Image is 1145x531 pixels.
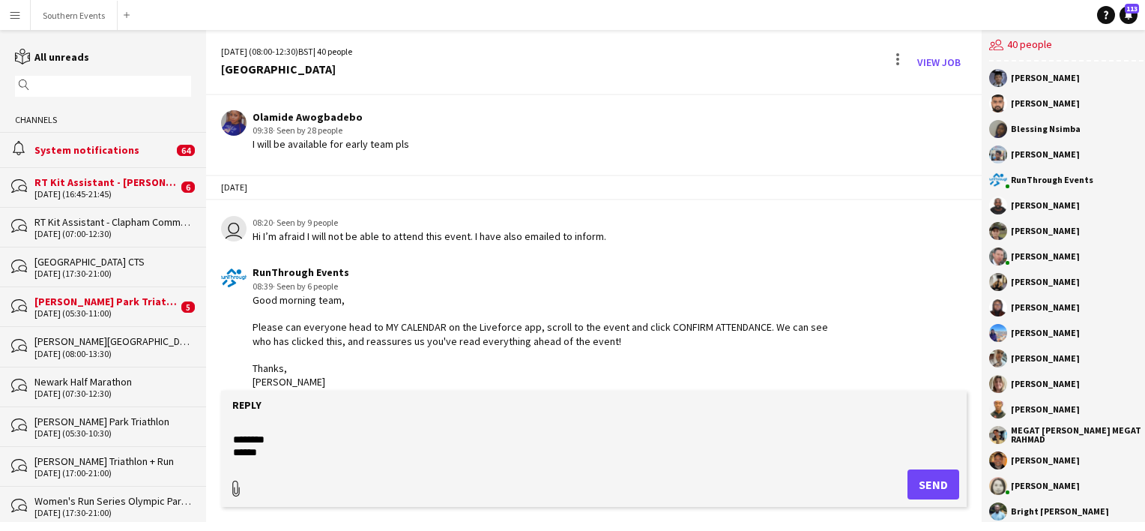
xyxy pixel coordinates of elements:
[232,398,262,412] label: Reply
[34,454,191,468] div: [PERSON_NAME] Triathlon + Run
[253,293,842,388] div: Good morning team, Please can everyone head to MY CALENDAR on the Liveforce app, scroll to the ev...
[1011,426,1144,444] div: MEGAT [PERSON_NAME] MEGAT RAHMAD
[1125,4,1139,13] span: 113
[34,308,178,319] div: [DATE] (05:30-11:00)
[34,375,191,388] div: Newark Half Marathon
[1011,73,1080,82] div: [PERSON_NAME]
[34,143,173,157] div: System notifications
[34,255,191,268] div: [GEOGRAPHIC_DATA] CTS
[1011,405,1080,414] div: [PERSON_NAME]
[989,30,1144,61] div: 40 people
[1011,252,1080,261] div: [PERSON_NAME]
[34,295,178,308] div: [PERSON_NAME] Park Triathlon
[253,124,409,137] div: 09:38
[273,124,342,136] span: · Seen by 28 people
[1011,456,1080,465] div: [PERSON_NAME]
[298,46,313,57] span: BST
[31,1,118,30] button: Southern Events
[253,110,409,124] div: Olamide Awogbadebo
[34,215,191,229] div: RT Kit Assistant - Clapham Common 5k and 10k
[221,45,352,58] div: [DATE] (08:00-12:30) | 40 people
[34,175,178,189] div: RT Kit Assistant - [PERSON_NAME] 5K & 10K
[221,62,352,76] div: [GEOGRAPHIC_DATA]
[1011,124,1081,133] div: Blessing Nsimba
[34,334,191,348] div: [PERSON_NAME][GEOGRAPHIC_DATA]
[34,494,191,508] div: Women's Run Series Olympic Park 5k and 10k
[1011,99,1080,108] div: [PERSON_NAME]
[206,175,982,200] div: [DATE]
[181,301,195,313] span: 5
[911,50,967,74] a: View Job
[1011,175,1093,184] div: RunThrough Events
[34,229,191,239] div: [DATE] (07:00-12:30)
[253,280,842,293] div: 08:39
[34,268,191,279] div: [DATE] (17:30-21:00)
[1011,379,1080,388] div: [PERSON_NAME]
[34,415,191,428] div: [PERSON_NAME] Park Triathlon
[34,428,191,439] div: [DATE] (05:30-10:30)
[177,145,195,156] span: 64
[1011,303,1080,312] div: [PERSON_NAME]
[273,280,338,292] span: · Seen by 6 people
[907,469,959,499] button: Send
[253,137,409,151] div: I will be available for early team pls
[1011,226,1080,235] div: [PERSON_NAME]
[1011,507,1109,516] div: Bright [PERSON_NAME]
[34,468,191,478] div: [DATE] (17:00-21:00)
[253,265,842,279] div: RunThrough Events
[34,349,191,359] div: [DATE] (08:00-13:30)
[1011,201,1080,210] div: [PERSON_NAME]
[1011,328,1080,337] div: [PERSON_NAME]
[1120,6,1138,24] a: 113
[273,217,338,228] span: · Seen by 9 people
[1011,277,1080,286] div: [PERSON_NAME]
[34,508,191,518] div: [DATE] (17:30-21:00)
[15,50,89,64] a: All unreads
[1011,354,1080,363] div: [PERSON_NAME]
[1011,150,1080,159] div: [PERSON_NAME]
[34,189,178,199] div: [DATE] (16:45-21:45)
[181,181,195,193] span: 6
[1011,481,1080,490] div: [PERSON_NAME]
[253,216,606,229] div: 08:20
[34,388,191,399] div: [DATE] (07:30-12:30)
[253,229,606,243] div: Hi I’m afraid I will not be able to attend this event. I have also emailed to inform.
